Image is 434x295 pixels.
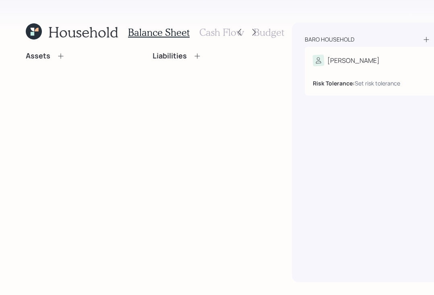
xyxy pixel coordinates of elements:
b: Risk Tolerance: [313,79,355,87]
h4: Liabilities [153,52,187,60]
h4: Assets [26,52,50,60]
h3: Balance Sheet [128,27,190,38]
div: Set risk tolerance [355,79,400,87]
div: Baro household [305,35,354,44]
h3: Cash Flow [199,27,244,38]
h3: Budget [254,27,284,38]
h1: Household [48,23,118,41]
div: [PERSON_NAME] [327,56,380,65]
